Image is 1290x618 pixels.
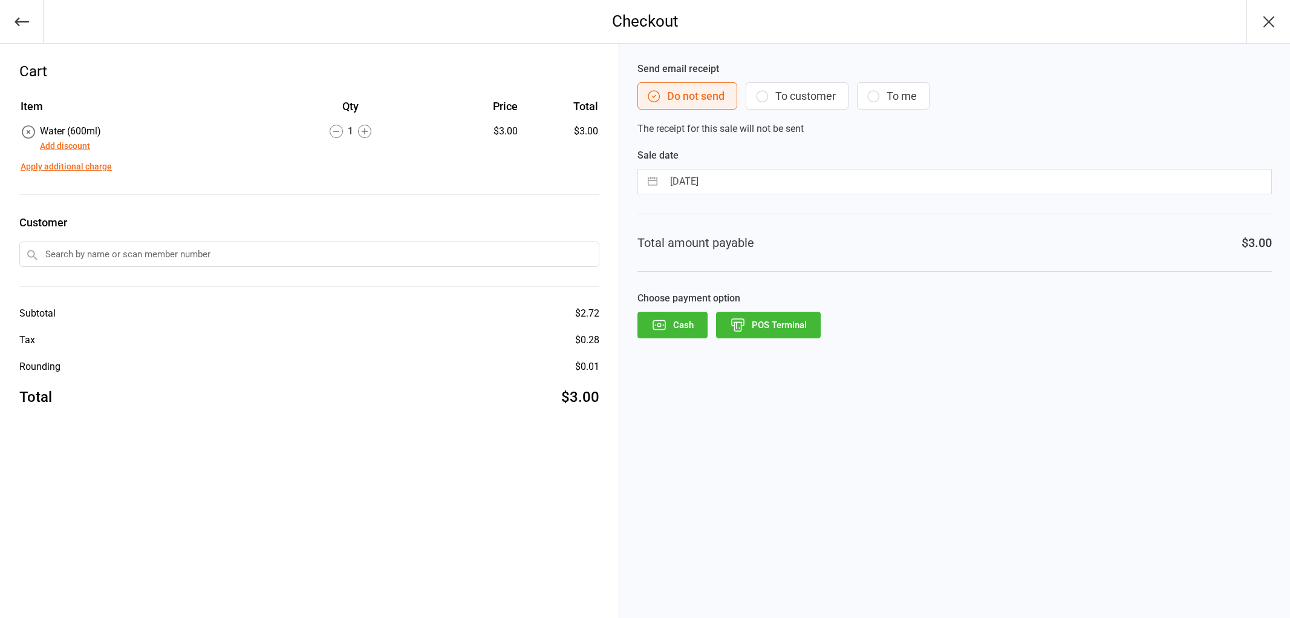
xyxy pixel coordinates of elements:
th: Qty [267,98,434,123]
label: Sale date [637,148,1272,163]
div: $3.00 [1242,234,1272,252]
div: Subtotal [19,306,56,321]
button: POS Terminal [716,312,821,338]
div: Rounding [19,360,60,374]
label: Choose payment option [637,291,1272,306]
th: Total [523,98,598,123]
div: Total amount payable [637,234,754,252]
button: Apply additional charge [21,160,112,173]
div: $3.00 [434,124,517,139]
button: To me [857,82,930,110]
button: Cash [637,312,708,338]
button: Add discount [40,140,90,153]
label: Customer [19,214,599,231]
span: Water (600ml) [40,125,101,137]
button: Do not send [637,82,737,110]
div: Price [434,98,517,114]
td: $3.00 [523,124,598,153]
div: The receipt for this sale will not be sent [637,62,1272,136]
div: $0.01 [575,360,599,374]
div: $3.00 [561,386,599,408]
div: $2.72 [575,306,599,321]
button: To customer [746,82,849,110]
div: Cart [19,61,599,82]
div: Total [19,386,52,408]
div: $0.28 [575,333,599,347]
div: Tax [19,333,35,347]
label: Send email receipt [637,62,1272,76]
div: 1 [267,124,434,139]
th: Item [21,98,266,123]
input: Search by name or scan member number [19,242,599,267]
